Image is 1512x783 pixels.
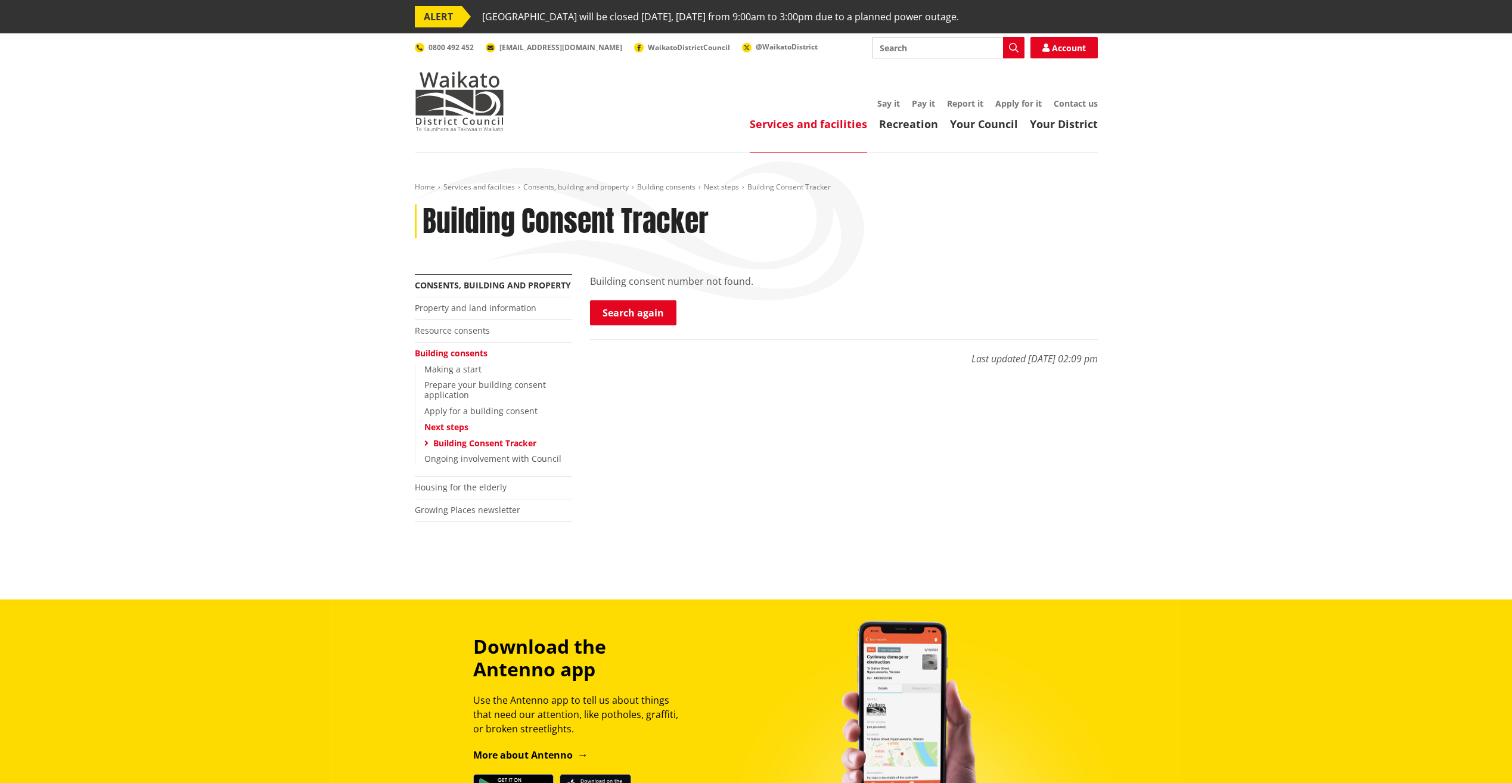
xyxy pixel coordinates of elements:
[950,117,1018,131] a: Your Council
[995,98,1042,109] a: Apply for it
[877,98,900,109] a: Say it
[1030,117,1098,131] a: Your District
[424,405,538,417] a: Apply for a building consent
[424,379,546,400] a: Prepare your building consent application
[473,635,689,681] h3: Download the Antenno app
[648,42,730,52] span: WaikatoDistrictCouncil
[947,98,983,109] a: Report it
[879,117,938,131] a: Recreation
[704,182,739,192] a: Next steps
[415,42,474,52] a: 0800 492 452
[872,37,1024,58] input: Search input
[424,363,482,375] a: Making a start
[750,117,867,131] a: Services and facilities
[747,182,831,192] span: Building Consent Tracker
[912,98,935,109] a: Pay it
[742,42,818,52] a: @WaikatoDistrict
[473,693,689,736] p: Use the Antenno app to tell us about things that need our attention, like potholes, graffiti, or ...
[433,437,536,449] a: Building Consent Tracker
[415,72,504,131] img: Waikato District Council - Te Kaunihera aa Takiwaa o Waikato
[523,182,629,192] a: Consents, building and property
[415,182,1098,192] nav: breadcrumb
[590,300,676,325] a: Search again
[415,279,571,291] a: Consents, building and property
[473,748,588,762] a: More about Antenno
[424,453,561,464] a: Ongoing involvement with Council
[415,6,462,27] span: ALERT
[415,325,490,336] a: Resource consents
[1030,37,1098,58] a: Account
[415,182,435,192] a: Home
[415,481,507,493] a: Housing for the elderly
[756,42,818,52] span: @WaikatoDistrict
[486,42,622,52] a: [EMAIL_ADDRESS][DOMAIN_NAME]
[499,42,622,52] span: [EMAIL_ADDRESS][DOMAIN_NAME]
[634,42,730,52] a: WaikatoDistrictCouncil
[415,302,536,313] a: Property and land information
[637,182,696,192] a: Building consents
[443,182,515,192] a: Services and facilities
[1054,98,1098,109] a: Contact us
[590,339,1098,366] p: Last updated [DATE] 02:09 pm
[415,504,520,515] a: Growing Places newsletter
[429,42,474,52] span: 0800 492 452
[415,347,488,359] a: Building consents
[424,421,468,433] a: Next steps
[590,274,1098,288] p: Building consent number not found.
[423,204,709,239] h1: Building Consent Tracker
[482,6,959,27] span: [GEOGRAPHIC_DATA] will be closed [DATE], [DATE] from 9:00am to 3:00pm due to a planned power outage.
